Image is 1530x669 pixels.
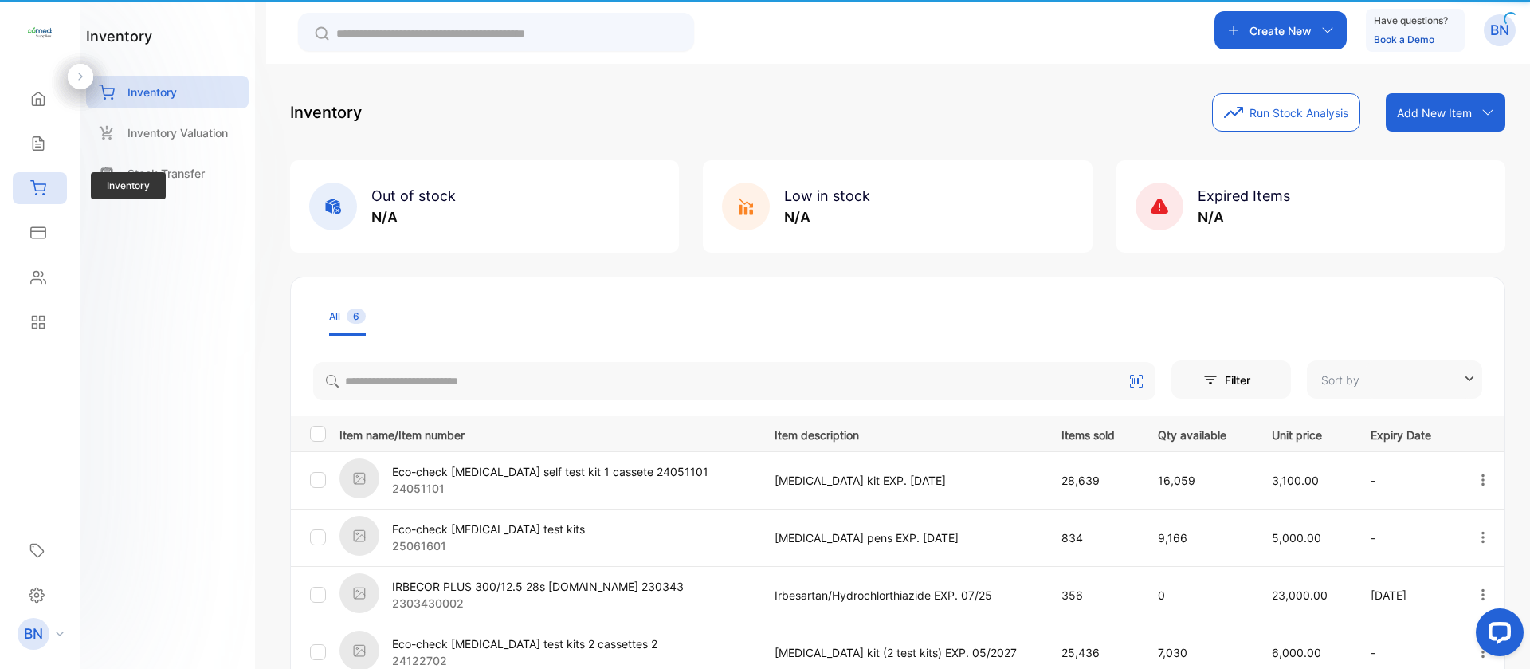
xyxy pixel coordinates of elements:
p: 24051101 [392,480,708,497]
div: All [329,309,366,324]
span: 6 [347,309,366,324]
span: 5,000.00 [1272,531,1321,545]
p: Eco-check [MEDICAL_DATA] test kits 2 cassettes 2 [392,636,657,652]
img: item [339,458,379,498]
p: 834 [1061,529,1125,546]
p: IRBECOR PLUS 300/12.5 28s [DOMAIN_NAME] 230343 [392,578,684,595]
p: Inventory [127,84,177,100]
p: Item description [775,423,1028,443]
span: 23,000.00 [1272,588,1328,602]
img: item [339,516,379,556]
a: Book a Demo [1374,33,1434,45]
img: logo [28,21,52,45]
span: Low in stock [784,187,870,204]
p: 356 [1061,587,1125,604]
p: - [1371,644,1442,661]
p: Create New [1249,22,1312,39]
p: Inventory [290,100,362,124]
p: Unit price [1272,423,1339,443]
button: Sort by [1307,360,1482,399]
p: Sort by [1321,372,1359,388]
p: - [1371,529,1442,546]
p: Irbesartan/Hydrochlorthiazide EXP. 07/25 [775,587,1028,604]
p: 28,639 [1061,472,1125,489]
p: 0 [1158,587,1239,604]
p: Eco-check [MEDICAL_DATA] self test kit 1 cassete 24051101 [392,463,708,480]
p: Have questions? [1374,13,1448,29]
p: Items sold [1061,423,1125,443]
p: 24122702 [392,652,657,669]
p: Add New Item [1397,104,1472,121]
span: 3,100.00 [1272,474,1319,487]
p: Item name/Item number [339,423,755,443]
p: N/A [371,207,456,228]
p: 7,030 [1158,644,1239,661]
p: BN [24,624,43,644]
span: Out of stock [371,187,456,204]
p: Qty available [1158,423,1239,443]
button: Create New [1214,11,1347,49]
p: Stock Transfer [127,165,205,182]
p: 25061601 [392,537,585,554]
button: BN [1484,11,1516,49]
p: [MEDICAL_DATA] pens EXP. [DATE] [775,529,1028,546]
a: Inventory [86,76,249,108]
p: Eco-check [MEDICAL_DATA] test kits [392,521,585,537]
h1: inventory [86,26,152,47]
p: Inventory Valuation [127,124,228,141]
p: BN [1490,20,1509,41]
iframe: LiveChat chat widget [1463,602,1530,669]
p: [DATE] [1371,587,1442,604]
img: item [339,573,379,613]
a: Stock Transfer [86,157,249,190]
span: Expired Items [1198,187,1290,204]
p: Expiry Date [1371,423,1442,443]
p: 9,166 [1158,529,1239,546]
p: 25,436 [1061,644,1125,661]
button: Run Stock Analysis [1212,93,1360,132]
p: [MEDICAL_DATA] kit EXP. [DATE] [775,472,1028,489]
span: 6,000.00 [1272,646,1321,659]
span: Inventory [91,172,166,199]
a: Inventory Valuation [86,116,249,149]
p: [MEDICAL_DATA] kit (2 test kits) EXP. 05/2027 [775,644,1028,661]
p: 16,059 [1158,472,1239,489]
p: N/A [1198,207,1290,228]
p: 2303430002 [392,595,684,612]
p: N/A [784,207,870,228]
p: - [1371,472,1442,489]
